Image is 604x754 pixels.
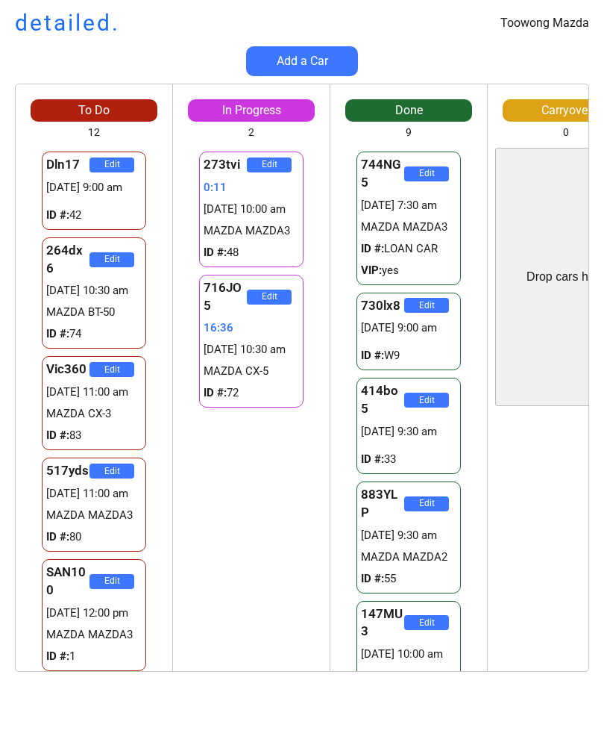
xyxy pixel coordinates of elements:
[46,486,142,502] div: [DATE] 11:00 am
[204,320,299,336] div: 16:36
[361,646,456,662] div: [DATE] 10:00 am
[361,241,456,257] div: LOAN CAR
[46,649,69,663] strong: ID #:
[404,166,449,181] button: Edit
[361,452,456,467] div: 33
[46,530,69,543] strong: ID #:
[46,428,142,443] div: 83
[361,156,404,192] div: 744NG5
[204,385,299,401] div: 72
[188,102,315,119] div: In Progress
[361,668,456,684] div: MAZDA CX-3
[247,158,292,172] button: Edit
[361,452,384,466] strong: ID #:
[204,246,227,259] strong: ID #:
[46,406,142,422] div: MAZDA CX-3
[361,219,456,235] div: MAZDA MAZDA3
[89,574,134,589] button: Edit
[46,429,69,442] strong: ID #:
[15,7,120,39] h1: detailed.
[361,198,456,214] div: [DATE] 7:30 am
[247,290,292,305] button: Edit
[46,649,142,664] div: 1
[46,283,142,299] div: [DATE] 10:30 am
[204,223,299,239] div: MAZDA MAZDA3
[46,508,142,523] div: MAZDA MAZDA3
[361,424,456,440] div: [DATE] 9:30 am
[204,342,299,358] div: [DATE] 10:30 am
[404,393,449,408] button: Edit
[204,279,247,315] div: 716JO5
[46,208,142,223] div: 42
[563,125,569,140] div: 0
[31,102,157,119] div: To Do
[248,125,254,140] div: 2
[46,529,142,545] div: 80
[361,264,382,277] strong: VIP:
[46,462,89,480] div: 517yds
[361,528,456,543] div: [DATE] 9:30 am
[361,571,456,587] div: 55
[46,180,142,196] div: [DATE] 9:00 am
[89,464,134,479] button: Edit
[361,348,456,364] div: W9
[361,486,404,522] div: 883YLP
[46,564,89,599] div: SAN100
[404,615,449,630] button: Edit
[89,158,134,172] button: Edit
[361,382,404,418] div: 414bo5
[361,605,404,641] div: 147MU3
[361,572,384,585] strong: ID #:
[500,15,589,31] div: Toowong Mazda
[361,320,456,336] div: [DATE] 9:00 am
[204,180,299,196] div: 0:11
[89,362,134,377] button: Edit
[46,305,142,320] div: MAZDA BT-50
[361,242,384,255] strong: ID #:
[204,156,247,174] div: 273tvi
[46,627,142,643] div: MAZDA MAZDA3
[46,208,69,222] strong: ID #:
[46,327,69,340] strong: ID #:
[46,605,142,621] div: [DATE] 12:00 pm
[406,125,412,140] div: 9
[46,361,89,378] div: Vic360
[204,202,299,217] div: [DATE] 10:00 am
[204,386,227,399] strong: ID #:
[46,156,89,174] div: Dln17
[361,349,384,362] strong: ID #:
[89,252,134,267] button: Edit
[46,242,89,278] div: 264dx6
[46,384,142,400] div: [DATE] 11:00 am
[246,46,358,76] button: Add a Car
[345,102,472,119] div: Done
[404,496,449,511] button: Edit
[361,549,456,565] div: MAZDA MAZDA2
[204,364,299,379] div: MAZDA CX-5
[361,297,404,315] div: 730lx8
[404,298,449,313] button: Edit
[361,263,456,278] div: yes
[88,125,100,140] div: 12
[46,326,142,342] div: 74
[204,245,299,261] div: 48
